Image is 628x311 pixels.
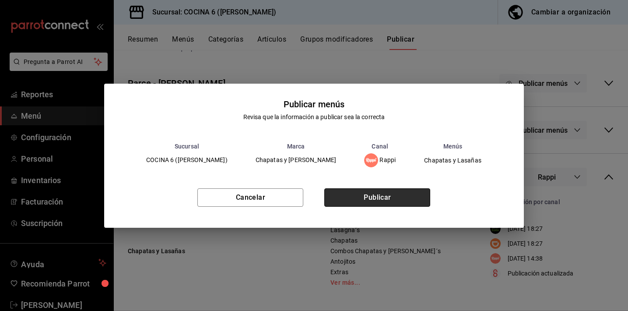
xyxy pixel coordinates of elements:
[132,150,242,171] td: COCINA 6 ([PERSON_NAME])
[424,157,481,163] span: Chapatas y Lasañas
[242,150,351,171] td: Chapatas y [PERSON_NAME]
[364,153,396,167] div: Rappi
[197,188,303,207] button: Cancelar
[284,98,345,111] div: Publicar menús
[242,143,351,150] th: Marca
[132,143,242,150] th: Sucursal
[410,143,496,150] th: Menús
[324,188,430,207] button: Publicar
[243,113,385,122] div: Revisa que la información a publicar sea la correcta
[350,143,410,150] th: Canal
